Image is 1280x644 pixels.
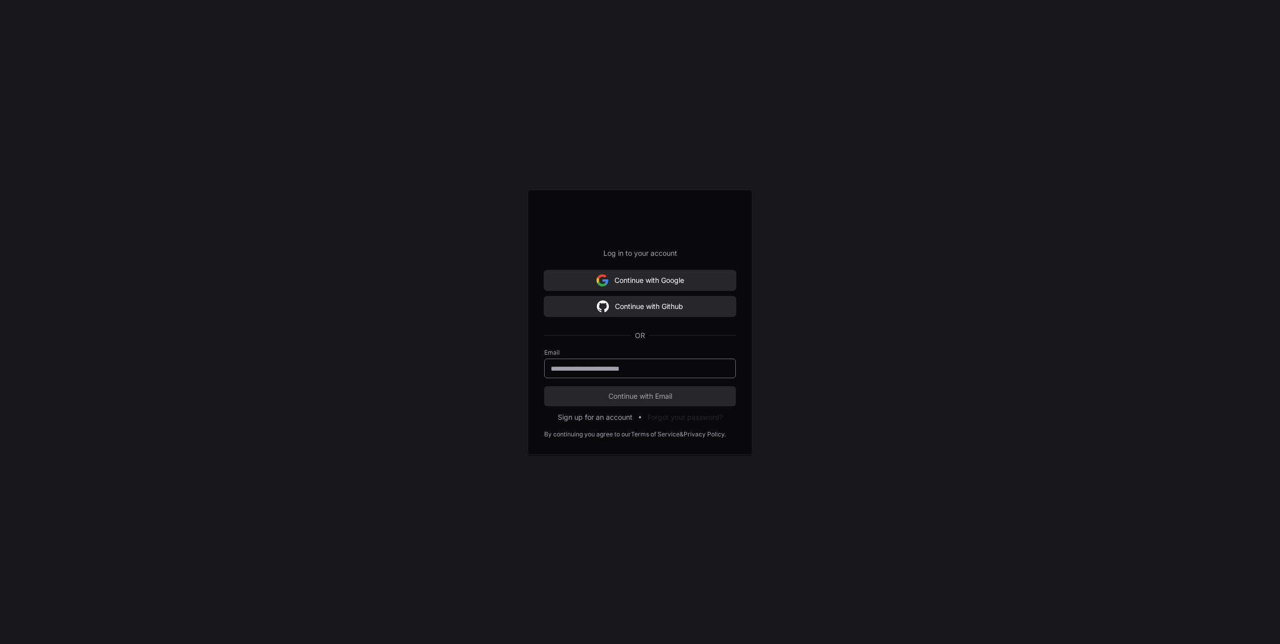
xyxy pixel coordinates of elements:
[558,412,632,422] button: Sign up for an account
[544,296,736,316] button: Continue with Github
[544,430,631,438] div: By continuing you agree to our
[648,412,723,422] button: Forgot your password?
[631,331,649,341] span: OR
[684,430,726,438] a: Privacy Policy.
[680,430,684,438] div: &
[544,391,736,401] span: Continue with Email
[544,270,736,290] button: Continue with Google
[631,430,680,438] a: Terms of Service
[596,270,608,290] img: Sign in with google
[544,349,736,357] label: Email
[544,386,736,406] button: Continue with Email
[597,296,609,316] img: Sign in with google
[544,248,736,258] p: Log in to your account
